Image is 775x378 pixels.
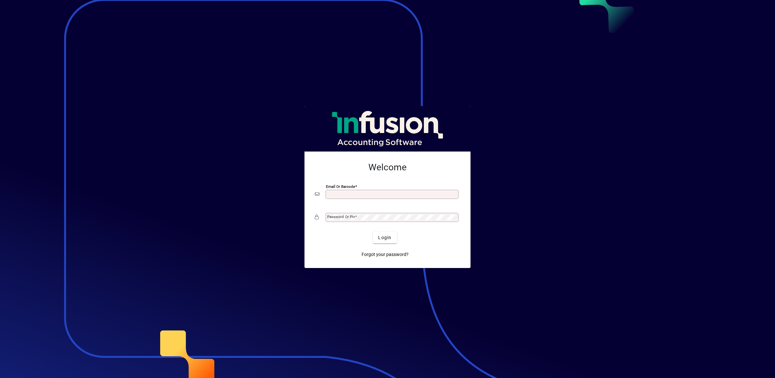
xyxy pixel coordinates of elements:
button: Login [373,232,397,243]
span: Forgot your password? [362,251,409,258]
mat-label: Email or Barcode [326,184,355,189]
h2: Welcome [315,162,460,173]
a: Forgot your password? [359,249,411,260]
mat-label: Password or Pin [327,214,355,219]
span: Login [378,234,391,241]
